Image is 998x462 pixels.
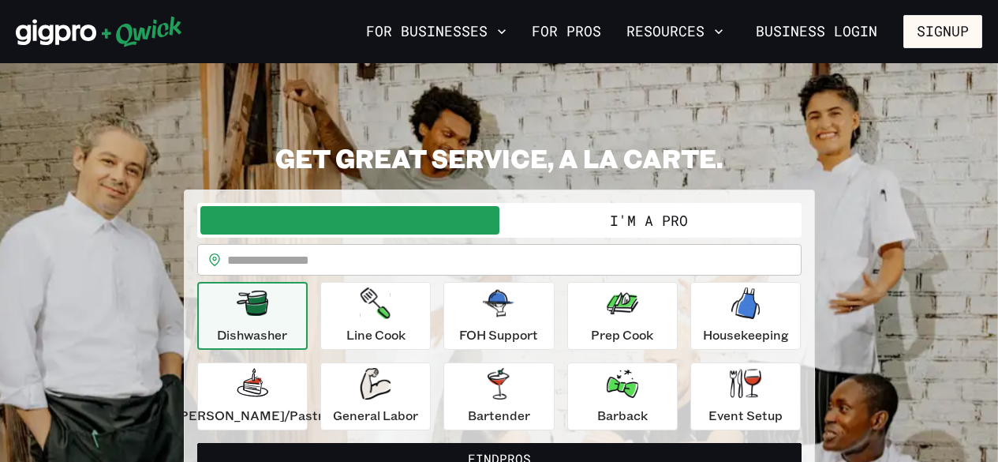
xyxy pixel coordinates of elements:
[197,362,308,430] button: [PERSON_NAME]/Pastry
[217,325,287,344] p: Dishwasher
[690,282,801,350] button: Housekeeping
[346,325,406,344] p: Line Cook
[742,15,891,48] a: Business Login
[690,362,801,430] button: Event Setup
[620,18,730,45] button: Resources
[333,406,418,425] p: General Labor
[591,325,653,344] p: Prep Cook
[360,18,513,45] button: For Businesses
[567,362,678,430] button: Barback
[708,406,783,425] p: Event Setup
[703,325,789,344] p: Housekeeping
[443,282,554,350] button: FOH Support
[320,282,431,350] button: Line Cook
[443,362,554,430] button: Bartender
[175,406,330,425] p: [PERSON_NAME]/Pastry
[184,142,815,174] h2: GET GREAT SERVICE, A LA CARTE.
[459,325,538,344] p: FOH Support
[320,362,431,430] button: General Labor
[597,406,648,425] p: Barback
[525,18,607,45] a: For Pros
[468,406,530,425] p: Bartender
[903,15,982,48] button: Signup
[200,206,499,235] button: I'm a Business
[567,282,678,350] button: Prep Cook
[499,206,798,235] button: I'm a Pro
[197,282,308,350] button: Dishwasher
